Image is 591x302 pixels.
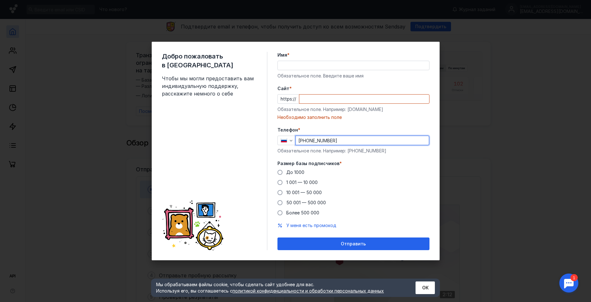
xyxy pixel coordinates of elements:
span: Более 500 000 [286,210,319,215]
span: 50 001 — 500 000 [286,200,326,205]
span: 10 001 — 50 000 [286,190,322,195]
div: Необходимо заполнить поле [277,114,429,120]
span: Добро пожаловать в [GEOGRAPHIC_DATA] [162,52,257,70]
a: политикой конфиденциальности и обработки персональных данных [232,288,384,293]
span: У меня есть промокод [286,223,336,228]
div: Мы обрабатываем файлы cookie, чтобы сделать сайт удобнее для вас. Используя его, вы соглашаетесь c [156,281,400,294]
span: Cайт [277,85,289,92]
span: Размер базы подписчиков [277,160,340,167]
div: Обязательное поле. Например: [PHONE_NUMBER] [277,148,429,154]
span: Чтобы мы могли предоставить вам индивидуальную поддержку, расскажите немного о себе [162,75,257,97]
button: Отправить [277,237,429,250]
span: Отправить [341,241,366,247]
div: Обязательное поле. Например: [DOMAIN_NAME] [277,106,429,113]
span: 1 001 — 10 000 [286,180,318,185]
button: У меня есть промокод [286,222,336,229]
span: Телефон [277,127,298,133]
button: ОК [416,281,435,294]
div: Обязательное поле. Введите ваше имя [277,73,429,79]
span: До 1000 [286,169,304,175]
div: 1 [14,4,22,11]
span: Имя [277,52,287,58]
